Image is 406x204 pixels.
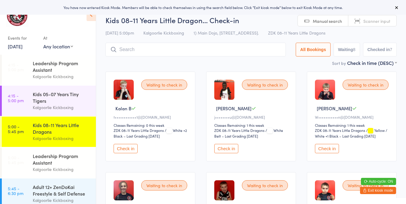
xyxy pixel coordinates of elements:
span: ZDK 08-11 Years Little Dragons [268,30,325,36]
span: [DATE] 5:00pm [105,30,134,36]
div: W•••••••••••n@[DOMAIN_NAME] [315,114,390,120]
div: Classes Remaining: 0 this week [114,123,189,128]
img: image1710931655.png [315,180,335,200]
img: image1747818493.png [214,180,234,200]
div: 8 [353,47,356,52]
img: Kalgoorlie Kickboxing [6,5,28,27]
div: 7 [390,47,392,52]
time: 5:00 - 5:45 pm [8,124,24,134]
span: Kalan B [115,105,131,111]
span: [PERSON_NAME] [216,105,252,111]
input: Search [105,43,286,56]
h2: Kids 08-11 Years Little Dragon… Check-in [105,15,397,25]
div: ZDK 08-11 Years Little Dragons [114,128,164,133]
div: Kids 05-07 Years Tiny Tigers [33,91,91,104]
div: Waiting to check in [141,80,187,90]
a: [DATE] [8,43,23,50]
time: 5:45 - 6:30 pm [8,186,23,196]
div: Kalgoorlie Kickboxing [33,166,91,173]
div: ZDK 08-11 Years Little Dragons [214,128,264,133]
div: Events for [8,33,37,43]
div: Waiting to check in [242,180,288,190]
span: Kalgoorlie Kickboxing [143,30,184,36]
div: Kalgoorlie Kickboxing [33,104,91,111]
label: Sort by [332,60,346,66]
div: Kalgoorlie Kickboxing [33,73,91,80]
div: At [43,33,73,43]
div: j••••••••u@[DOMAIN_NAME] [214,114,290,120]
button: Auto-cycle: ON [361,178,396,185]
div: Any location [43,43,73,50]
span: 1) Main Dojo, [STREET_ADDRESS]. [194,30,259,36]
div: Classes Remaining: 1 this week [214,123,290,128]
span: [PERSON_NAME] [317,105,352,111]
div: Leadership Program Assistant [33,60,91,73]
div: Waiting to check in [343,80,389,90]
div: Kalgoorlie Kickboxing [33,135,91,142]
a: 5:00 -5:45 pmKids 08-11 Years Little DragonsKalgoorlie Kickboxing [2,117,96,147]
time: 4:15 - 5:00 pm [8,93,24,103]
button: Checked in7 [363,43,397,56]
div: Waiting to check in [343,180,389,190]
a: 4:15 -5:00 pmKids 05-07 Years Tiny TigersKalgoorlie Kickboxing [2,86,96,116]
span: Scanner input [363,18,390,24]
button: Check in [315,144,339,153]
button: Check in [114,144,138,153]
img: image1755856234.png [214,80,234,100]
div: t••••••••••••1@[DOMAIN_NAME] [114,114,189,120]
div: Waiting to check in [141,180,187,190]
a: 5:00 -5:45 pmLeadership Program AssistantKalgoorlie Kickboxing [2,148,96,178]
span: Manual search [313,18,342,24]
a: 4:15 -5:00 pmLeadership Program AssistantKalgoorlie Kickboxing [2,55,96,85]
div: Leadership Program Assistant [33,153,91,166]
img: image1669365424.png [114,180,134,200]
button: All Bookings [296,43,331,56]
time: 4:15 - 5:00 pm [8,62,24,72]
div: Check in time (DESC) [347,59,397,66]
button: Exit kiosk mode [360,187,396,194]
button: Check in [214,144,238,153]
div: Adult 12+ ZenDoKai Freestyle & Self Defense [33,184,91,197]
div: Kids 08-11 Years Little Dragons [33,122,91,135]
img: image1731924131.png [315,80,335,100]
div: You have now entered Kiosk Mode. Members will be able to check themselves in using the search fie... [10,5,396,10]
div: Kalgoorlie Kickboxing [33,197,91,204]
div: ZDK 08-11 Years Little Dragons [315,128,365,133]
img: image1739959235.png [114,80,134,100]
button: Waiting8 [334,43,360,56]
div: Classes Remaining: 1 this week [315,123,390,128]
time: 5:00 - 5:45 pm [8,155,24,165]
div: Waiting to check in [242,80,288,90]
